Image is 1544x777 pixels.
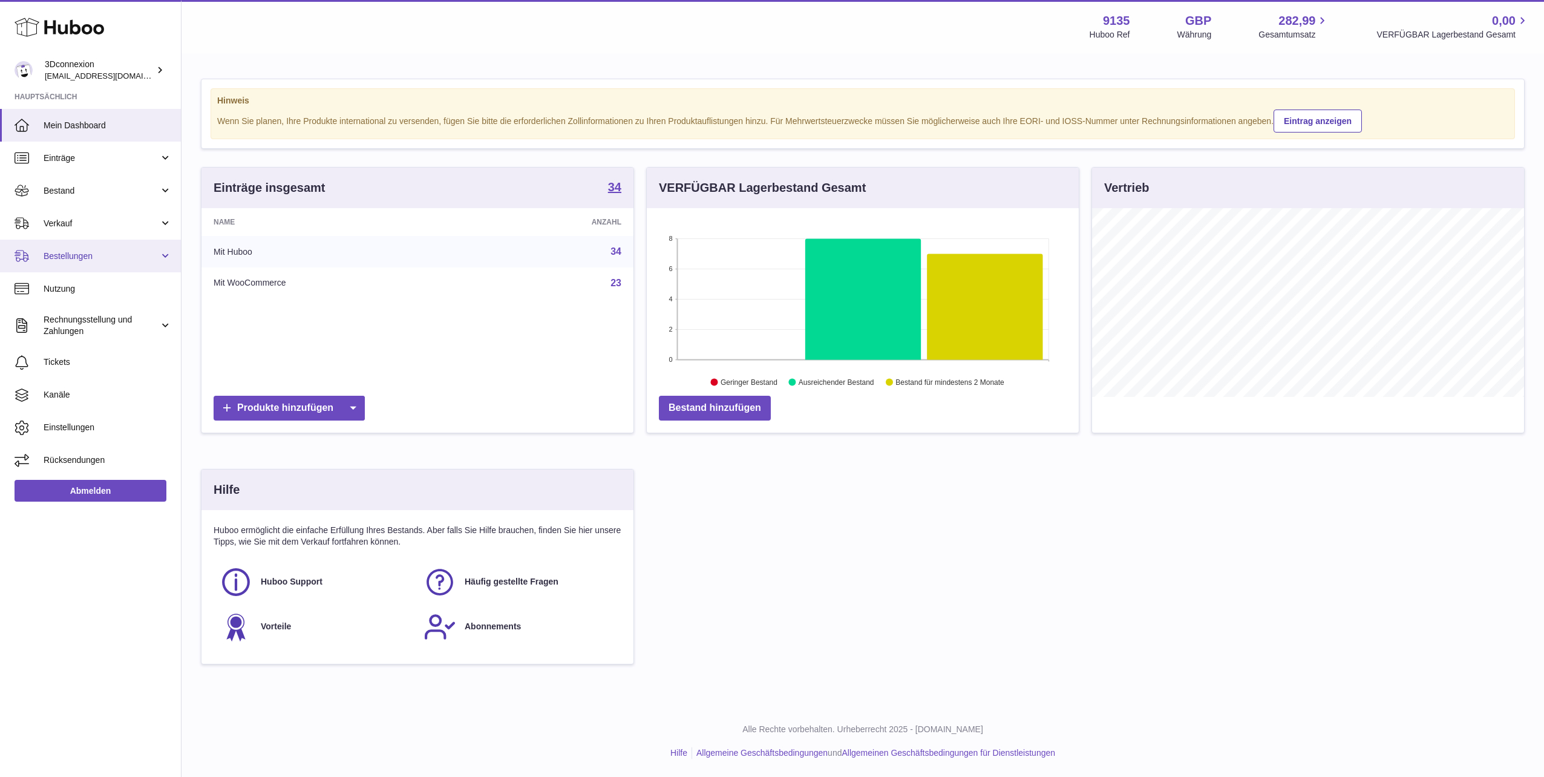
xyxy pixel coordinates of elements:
[479,208,633,236] th: Anzahl
[669,265,672,272] text: 6
[608,181,621,193] strong: 34
[670,748,687,758] a: Hilfe
[217,108,1508,133] div: Wenn Sie planen, Ihre Produkte international zu versenden, fügen Sie bitte die erforderlichen Zol...
[465,621,521,632] span: Abonnements
[669,356,672,363] text: 0
[1090,29,1130,41] div: Huboo Ref
[842,748,1055,758] a: Allgemeinen Geschäftsbedingungen für Dienstleistungen
[610,246,621,257] a: 34
[424,566,615,598] a: Häufig gestellte Fragen
[669,235,672,242] text: 8
[659,180,866,196] h3: VERFÜGBAR Lagerbestand Gesamt
[659,396,771,421] a: Bestand hinzufügen
[1274,110,1362,133] a: Eintrag anzeigen
[1258,29,1329,41] span: Gesamtumsatz
[44,152,159,164] span: Einträge
[201,208,479,236] th: Name
[44,422,172,433] span: Einstellungen
[261,576,322,588] span: Huboo Support
[44,218,159,229] span: Verkauf
[669,326,672,333] text: 2
[895,378,1004,387] text: Bestand für mindestens 2 Monate
[721,378,777,387] text: Geringer Bestand
[191,724,1534,735] p: Alle Rechte vorbehalten. Urheberrecht 2025 - [DOMAIN_NAME]
[696,748,828,758] a: Allgemeine Geschäftsbedingungen
[692,747,1055,759] li: und
[1103,13,1130,29] strong: 9135
[608,181,621,195] a: 34
[1258,13,1329,41] a: 282,99 Gesamtumsatz
[1104,180,1149,196] h3: Vertrieb
[1185,13,1211,29] strong: GBP
[201,267,479,299] td: Mit WooCommerce
[1177,29,1212,41] div: Währung
[424,611,615,643] a: Abonnements
[1376,29,1529,41] span: VERFÜGBAR Lagerbestand Gesamt
[44,389,172,401] span: Kanäle
[1492,13,1516,29] span: 0,00
[44,356,172,368] span: Tickets
[44,251,159,262] span: Bestellungen
[201,236,479,267] td: Mit Huboo
[214,482,240,498] h3: Hilfe
[610,278,621,288] a: 23
[465,576,558,588] span: Häufig gestellte Fragen
[15,61,33,79] img: order_eu@3dconnexion.com
[45,59,154,82] div: 3Dconnexion
[214,525,621,548] p: Huboo ermöglicht die einfache Erfüllung Ihres Bestands. Aber falls Sie Hilfe brauchen, finden Sie...
[220,566,411,598] a: Huboo Support
[44,283,172,295] span: Nutzung
[45,71,178,80] span: [EMAIL_ADDRESS][DOMAIN_NAME]
[214,396,365,421] a: Produkte hinzufügen
[1376,13,1529,41] a: 0,00 VERFÜGBAR Lagerbestand Gesamt
[44,120,172,131] span: Mein Dashboard
[44,454,172,466] span: Rücksendungen
[1278,13,1315,29] span: 282,99
[214,180,325,196] h3: Einträge insgesamt
[217,95,1508,107] strong: Hinweis
[669,295,672,303] text: 4
[44,185,159,197] span: Bestand
[15,480,166,502] a: Abmelden
[220,611,411,643] a: Vorteile
[261,621,291,632] span: Vorteile
[799,378,874,387] text: Ausreichender Bestand
[44,314,159,337] span: Rechnungsstellung und Zahlungen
